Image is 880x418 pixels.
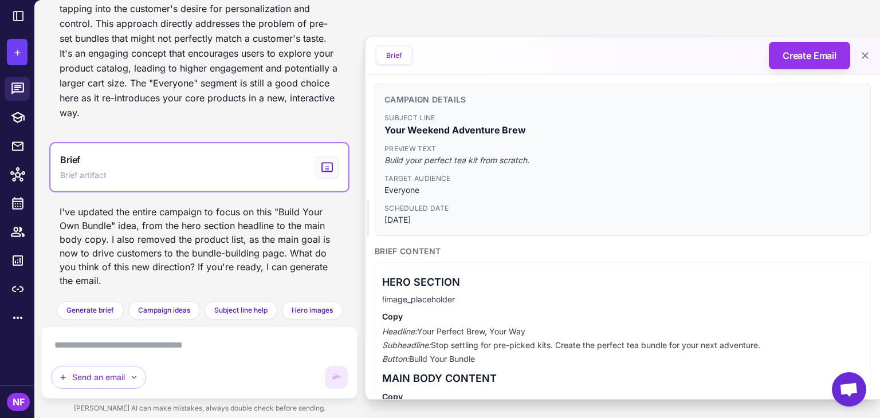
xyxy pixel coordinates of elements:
button: View generated Brief [50,143,348,191]
h4: Copy [382,311,863,322]
h3: Brief Content [375,245,871,258]
span: Build your perfect tea kit from scratch. [384,154,861,167]
em: Headline: [382,326,417,336]
button: Hero images [282,301,343,320]
h4: Copy [382,391,863,403]
em: Button: [382,354,409,364]
a: Open chat [832,372,866,407]
p: Your Perfect Brew, Your Way Stop settling for pre-picked kits. Create the perfect tea bundle for ... [382,325,863,366]
button: Generate brief [57,301,124,320]
span: Everyone [384,184,861,196]
span: Target Audience [384,173,861,184]
span: Scheduled Date [384,203,861,214]
span: Hero images [292,305,333,316]
span: + [14,44,21,61]
span: Your Weekend Adventure Brew [384,123,861,137]
h3: HERO SECTION [382,274,863,290]
button: Campaign ideas [128,301,200,320]
p: !image_placeholder [382,293,863,306]
div: [PERSON_NAME] AI can make mistakes, always double check before sending. [41,399,357,418]
h3: Campaign Details [384,93,861,106]
span: Brief artifact [60,169,107,182]
span: [DATE] [384,214,861,226]
div: NF [7,393,30,411]
button: Brief [377,47,411,64]
em: Subheadline: [382,340,431,350]
button: Subject line help [205,301,277,320]
div: I've updated the entire campaign to focus on this "Build Your Own Bundle" idea, from the hero sec... [50,200,348,292]
span: Campaign ideas [138,305,190,316]
span: Create Email [783,49,836,62]
span: Subject Line [384,113,861,123]
span: Brief [60,153,80,167]
span: Preview Text [384,144,861,154]
button: Send an email [51,366,146,389]
button: + [7,39,27,65]
h3: MAIN BODY CONTENT [382,370,863,387]
button: Create Email [769,42,850,69]
span: Subject line help [214,305,268,316]
span: Generate brief [66,305,114,316]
